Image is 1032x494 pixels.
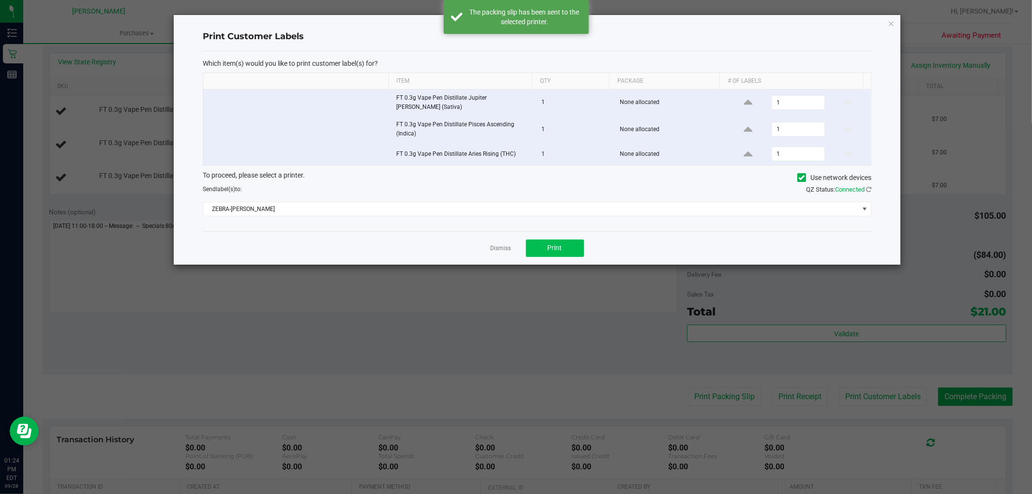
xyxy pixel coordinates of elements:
[536,90,614,116] td: 1
[526,240,584,257] button: Print
[609,73,719,90] th: Package
[389,73,532,90] th: Item
[614,116,726,143] td: None allocated
[491,244,511,253] a: Dismiss
[614,90,726,116] td: None allocated
[390,90,536,116] td: FT 0.3g Vape Pen Distillate Jupiter [PERSON_NAME] (Sativa)
[390,116,536,143] td: FT 0.3g Vape Pen Distillate Pisces Ascending (Indica)
[536,143,614,165] td: 1
[203,59,871,68] p: Which item(s) would you like to print customer label(s) for?
[203,186,242,193] span: Send to:
[614,143,726,165] td: None allocated
[203,30,871,43] h4: Print Customer Labels
[719,73,863,90] th: # of labels
[532,73,609,90] th: Qty
[195,170,879,185] div: To proceed, please select a printer.
[806,186,871,193] span: QZ Status:
[797,173,871,183] label: Use network devices
[536,116,614,143] td: 1
[548,244,562,252] span: Print
[390,143,536,165] td: FT 0.3g Vape Pen Distillate Aries Rising (THC)
[835,186,865,193] span: Connected
[216,186,235,193] span: label(s)
[468,7,582,27] div: The packing slip has been sent to the selected printer.
[203,202,859,216] span: ZEBRA-[PERSON_NAME]
[10,417,39,446] iframe: Resource center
